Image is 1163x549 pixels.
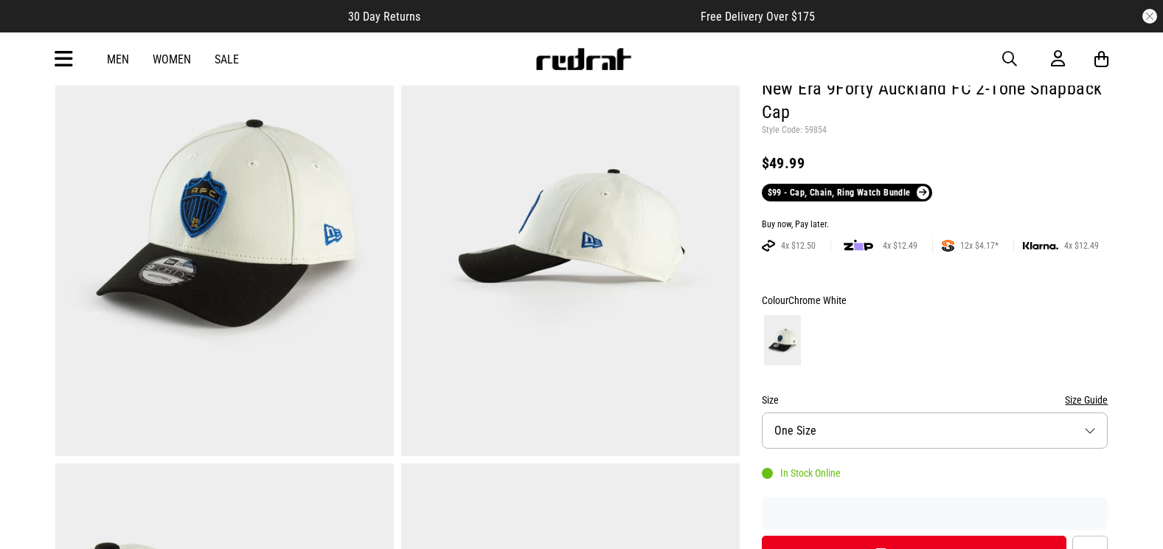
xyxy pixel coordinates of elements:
[762,291,1108,309] div: Colour
[348,10,420,24] span: 30 Day Returns
[774,424,816,438] span: One Size
[762,467,841,479] div: In Stock Online
[762,219,1108,231] div: Buy now, Pay later.
[764,315,801,365] img: Chrome White
[153,52,191,66] a: Women
[1023,242,1058,250] img: KLARNA
[762,184,932,201] a: $99 - Cap, Chain, Ring Watch Bundle
[701,10,815,24] span: Free Delivery Over $175
[844,238,873,253] img: zip
[877,240,923,252] span: 4x $12.49
[954,240,1004,252] span: 12x $4.17*
[1065,391,1108,409] button: Size Guide
[107,52,129,66] a: Men
[775,240,822,252] span: 4x $12.50
[762,412,1108,449] button: One Size
[762,506,1108,521] iframe: Customer reviews powered by Trustpilot
[762,125,1108,137] p: Style Code: 59854
[762,240,775,252] img: AFTERPAY
[450,9,671,24] iframe: Customer reviews powered by Trustpilot
[535,48,632,70] img: Redrat logo
[788,294,847,306] span: Chrome White
[942,240,954,252] img: SPLITPAY
[215,52,239,66] a: Sale
[762,77,1108,125] h1: New Era 9Forty Auckland FC 2-Tone Snapback Cap
[1058,240,1105,252] span: 4x $12.49
[762,154,1108,172] div: $49.99
[762,391,1108,409] div: Size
